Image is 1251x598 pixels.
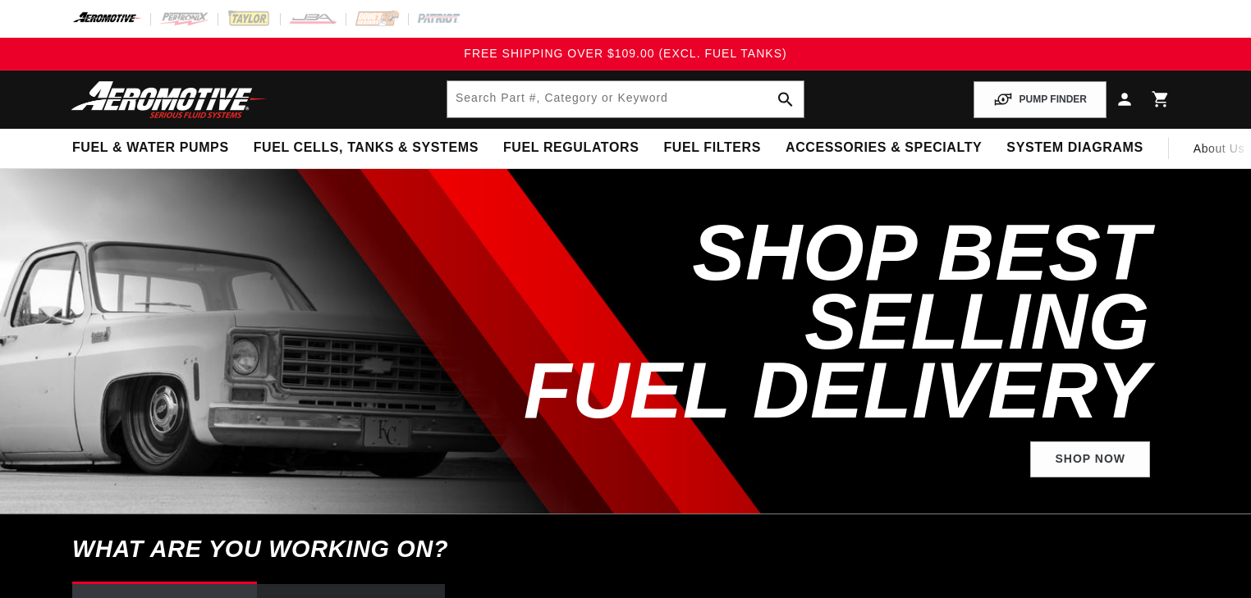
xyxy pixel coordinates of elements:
[1194,142,1244,155] span: About Us
[663,139,761,157] span: Fuel Filters
[491,129,651,167] summary: Fuel Regulators
[448,218,1150,425] h2: SHOP BEST SELLING FUEL DELIVERY
[241,129,491,167] summary: Fuel Cells, Tanks & Systems
[786,139,982,157] span: Accessories & Specialty
[994,129,1155,167] summary: System Diagrams
[66,80,272,119] img: Aeromotive
[768,81,804,117] button: search button
[447,81,804,117] input: Search by Part Number, Category or Keyword
[1006,139,1143,157] span: System Diagrams
[72,139,229,157] span: Fuel & Water Pumps
[651,129,773,167] summary: Fuel Filters
[1030,441,1150,478] a: Shop Now
[254,139,479,157] span: Fuel Cells, Tanks & Systems
[60,129,241,167] summary: Fuel & Water Pumps
[503,139,639,157] span: Fuel Regulators
[31,514,1220,584] h6: What are you working on?
[974,81,1107,118] button: PUMP FINDER
[773,129,994,167] summary: Accessories & Specialty
[464,47,786,60] span: FREE SHIPPING OVER $109.00 (EXCL. FUEL TANKS)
